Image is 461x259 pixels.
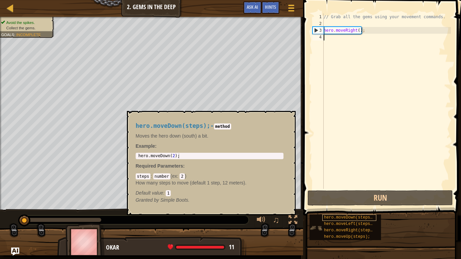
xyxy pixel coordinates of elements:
span: Default value [136,190,163,196]
li: Collect the gems. [1,25,50,31]
div: ( ) [136,173,283,196]
p: How many steps to move (default 1 step, 12 meters). [136,179,283,186]
span: Hints [265,4,276,10]
code: number [153,173,170,179]
div: 2 [313,20,324,27]
h4: - [136,123,283,129]
button: Run [307,190,453,206]
span: Required Parameters [136,163,183,169]
span: : [151,173,153,179]
button: Ask AI [11,248,19,256]
span: : [14,32,16,37]
div: Okar [106,243,239,252]
span: hero.moveDown(steps); [324,215,375,220]
em: Simple Boots. [136,197,190,203]
button: Ask AI [243,1,262,14]
span: Goals [1,32,14,37]
span: 11 [229,243,234,251]
span: Avoid the spikes. [6,20,35,25]
code: steps [136,173,151,179]
button: Adjust volume [254,214,268,228]
button: Show game menu [283,1,300,17]
img: portrait.png [309,222,322,234]
span: Collect the gems. [6,26,36,30]
span: Granted by [136,197,160,203]
span: : [177,173,180,179]
span: Example [136,143,155,149]
button: ♫ [271,214,283,228]
span: : [183,163,185,169]
span: ex [172,173,177,179]
button: Toggle fullscreen [286,214,300,228]
span: hero.moveRight(steps); [324,228,377,233]
div: 1 [313,13,324,20]
p: Moves the hero down (south) a bit. [136,133,283,139]
div: 4 [313,34,324,40]
code: method [214,123,231,129]
span: ♫ [273,215,279,225]
div: 3 [313,27,324,34]
span: : [163,190,166,196]
span: Ask AI [247,4,258,10]
span: hero.moveUp(steps); [324,234,370,239]
li: Avoid the spikes. [1,20,50,25]
span: hero.moveDown(steps); [136,122,210,129]
div: health: 11 / 11 [168,244,234,250]
span: Incomplete [16,32,41,37]
span: hero.moveLeft(steps); [324,222,375,226]
code: 2 [180,173,185,179]
strong: : [136,143,157,149]
code: 1 [166,190,171,196]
